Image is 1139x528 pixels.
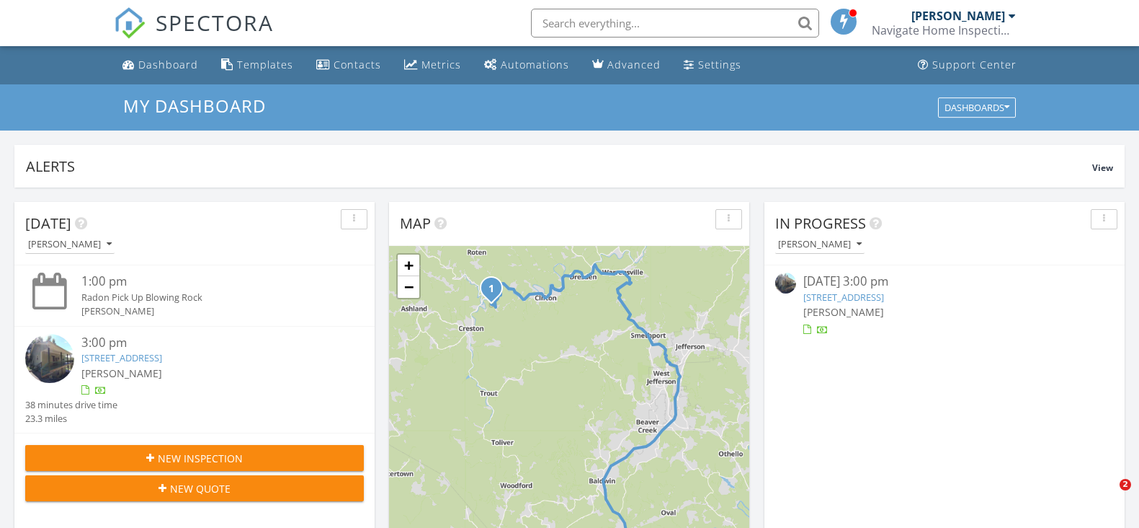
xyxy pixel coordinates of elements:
div: 1:00 pm [81,273,336,291]
button: Dashboards [938,97,1016,118]
a: Metrics [398,52,467,79]
button: [PERSON_NAME] [25,235,115,255]
a: Automations (Basic) [478,52,575,79]
div: Settings [698,58,741,71]
a: Support Center [912,52,1022,79]
div: Dashboard [138,58,198,71]
div: Support Center [932,58,1017,71]
a: Contacts [311,52,387,79]
span: SPECTORA [156,7,274,38]
a: Templates [215,52,299,79]
span: New Quote [170,481,231,496]
input: Search everything... [531,9,819,38]
div: [PERSON_NAME] [911,9,1005,23]
div: 23.3 miles [25,412,117,426]
span: View [1092,162,1113,174]
div: Radon Pick Up Blowing Rock [81,291,336,304]
a: Dashboard [117,52,204,79]
div: [PERSON_NAME] [81,304,336,318]
div: [PERSON_NAME] [778,239,862,250]
div: 277 Clear Waters Edge, Creston, NC 28615 [491,288,500,296]
div: Contacts [334,58,381,71]
div: Automations [501,58,569,71]
img: The Best Home Inspection Software - Spectora [114,7,146,39]
span: [PERSON_NAME] [81,366,162,380]
a: [STREET_ADDRESS] [803,291,884,304]
a: Settings [678,52,747,79]
div: Navigate Home Inspections [872,23,1016,38]
span: [PERSON_NAME] [803,305,884,319]
a: 3:00 pm [STREET_ADDRESS] [PERSON_NAME] 38 minutes drive time 23.3 miles [25,334,364,426]
a: Zoom out [398,276,419,298]
iframe: Intercom live chat [1090,479,1125,514]
span: New Inspection [158,451,243,466]
div: Templates [237,58,293,71]
span: Map [400,214,431,233]
a: Zoom in [398,255,419,276]
div: Advanced [607,58,661,71]
a: [DATE] 3:00 pm [STREET_ADDRESS] [PERSON_NAME] [775,273,1114,337]
div: Metrics [421,58,461,71]
i: 1 [488,284,494,294]
button: [PERSON_NAME] [775,235,865,255]
div: [DATE] 3:00 pm [803,273,1086,291]
div: [PERSON_NAME] [28,239,112,250]
img: 9349189%2Fcover_photos%2F4MfVWilJrWO9r0DPAwNy%2Fsmall.jpg [25,334,74,383]
button: New Inspection [25,445,364,471]
button: New Quote [25,475,364,501]
a: SPECTORA [114,19,274,50]
div: 38 minutes drive time [25,398,117,412]
span: In Progress [775,214,866,233]
span: 2 [1120,479,1131,490]
a: Advanced [586,52,666,79]
div: 3:00 pm [81,334,336,352]
div: Dashboards [944,102,1009,113]
span: [DATE] [25,214,71,233]
a: [STREET_ADDRESS] [81,351,162,364]
img: 9349189%2Fcover_photos%2F4MfVWilJrWO9r0DPAwNy%2Fsmall.jpg [775,273,796,294]
span: My Dashboard [123,94,266,118]
div: Alerts [26,157,1092,176]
